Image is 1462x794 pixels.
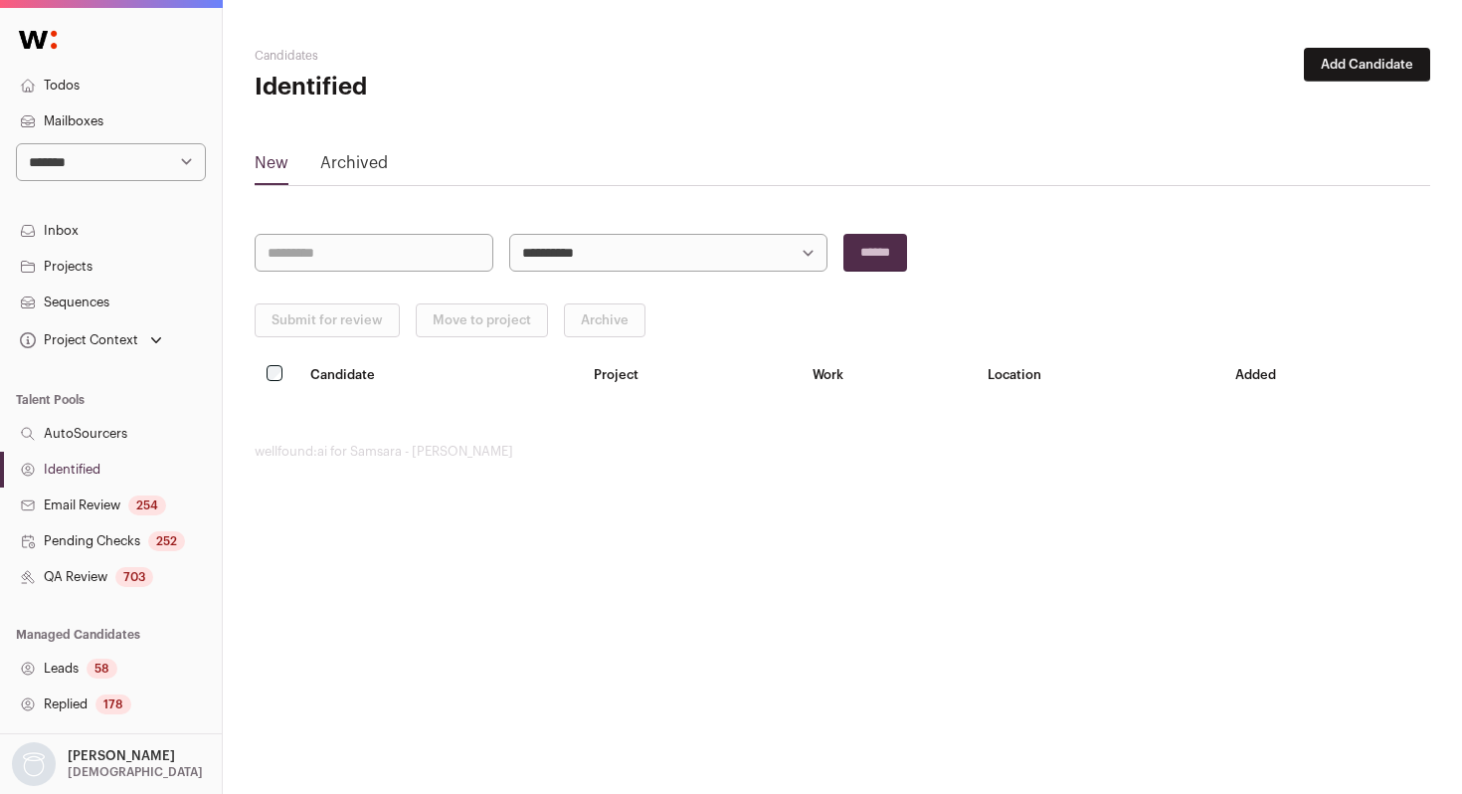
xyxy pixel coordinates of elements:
th: Candidate [298,353,582,396]
div: 703 [115,567,153,587]
p: [DEMOGRAPHIC_DATA] [68,764,203,780]
h1: Identified [255,72,646,103]
p: [PERSON_NAME] [68,748,175,764]
th: Work [801,353,976,396]
img: Wellfound [8,20,68,60]
img: nopic.png [12,742,56,786]
button: Open dropdown [8,742,207,786]
th: Location [976,353,1223,396]
a: New [255,151,288,183]
h2: Candidates [255,48,646,64]
a: Archived [320,151,388,183]
div: 58 [87,659,117,679]
div: Project Context [16,332,138,348]
div: 178 [95,695,131,714]
button: Add Candidate [1304,48,1430,82]
footer: wellfound:ai for Samsara - [PERSON_NAME] [255,444,1430,460]
th: Added [1223,353,1430,396]
th: Project [582,353,802,396]
div: 252 [148,531,185,551]
button: Open dropdown [16,326,166,354]
div: 254 [128,496,166,515]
